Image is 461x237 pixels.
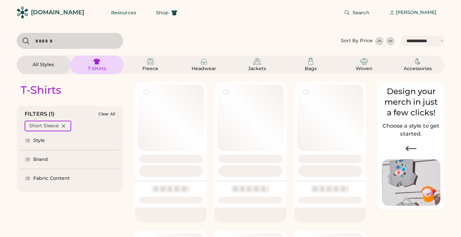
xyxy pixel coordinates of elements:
div: Woven [349,65,379,72]
div: Headwear [189,65,219,72]
div: [DOMAIN_NAME] [31,8,84,17]
img: Woven Icon [360,58,368,65]
div: FILTERS (1) [25,110,55,118]
img: Fleece Icon [146,58,154,65]
div: Accessories [403,65,433,72]
div: Jackets [242,65,272,72]
div: T-Shirts [82,65,112,72]
div: Fleece [135,65,165,72]
div: Short Sleeve [29,123,59,129]
div: Style [33,137,45,144]
h2: Choose a style to get started. [382,122,440,138]
div: Design your merch in just a few clicks! [382,86,440,118]
button: Shop [148,6,185,19]
span: Shop [156,10,169,15]
div: Sort By Price [341,38,373,44]
div: Bags [296,65,326,72]
div: All Styles [28,61,58,68]
img: Jackets Icon [253,58,261,65]
div: Brand [33,156,48,163]
div: [PERSON_NAME] [396,9,436,16]
img: Bags Icon [307,58,315,65]
img: Accessories Icon [414,58,422,65]
img: Image of Lisa Congdon Eye Print on T-Shirt and Hat [382,159,440,206]
img: T-Shirts Icon [93,58,101,65]
button: Resources [103,6,144,19]
div: Fabric Content [33,175,70,182]
span: Search [353,10,370,15]
img: Headwear Icon [200,58,208,65]
button: Search [336,6,378,19]
div: T-Shirts [21,83,61,97]
img: Rendered Logo - Screens [17,7,28,18]
div: Clear All [98,112,115,116]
